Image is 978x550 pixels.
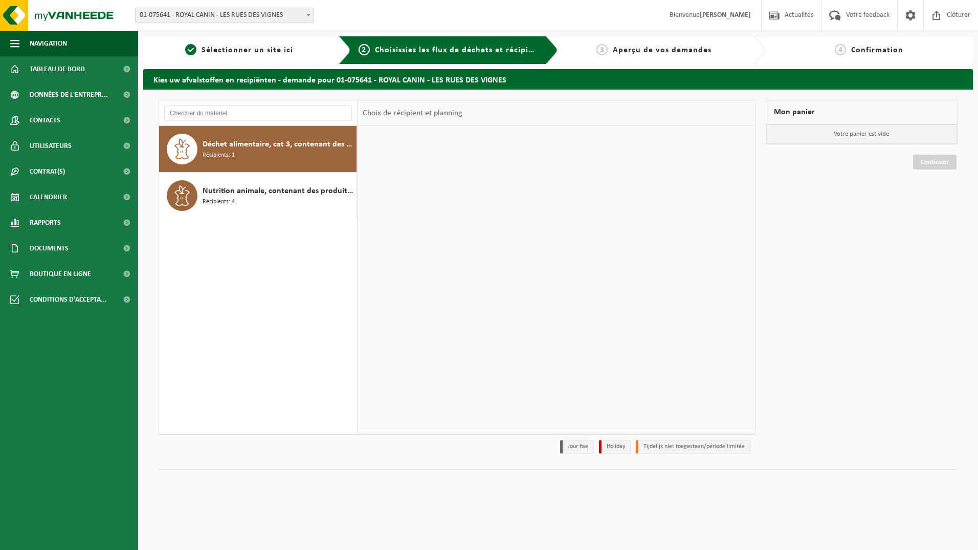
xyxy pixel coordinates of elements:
h2: Kies uw afvalstoffen en recipiënten - demande pour 01-075641 - ROYAL CANIN - LES RUES DES VIGNES [143,69,973,89]
span: Rapports [30,210,61,236]
span: Choisissiez les flux de déchets et récipients [375,46,545,54]
a: 1Sélectionner un site ici [148,44,330,56]
span: Contrat(s) [30,159,65,184]
span: Boutique en ligne [30,261,91,287]
span: Contacts [30,108,60,133]
button: Déchet alimentaire, cat 3, contenant des produits d'origine animale, emballage synthétique Récipi... [159,126,357,173]
span: 01-075641 - ROYAL CANIN - LES RUES DES VIGNES [136,8,314,23]
span: 1 [185,44,196,55]
span: 01-075641 - ROYAL CANIN - LES RUES DES VIGNES [135,8,314,23]
span: Navigation [30,31,67,56]
button: Nutrition animale, contenant des produits dl'origine animale, non emballé, catégorie 3 Récipients: 4 [159,173,357,219]
p: Votre panier est vide [766,124,958,144]
span: Tableau de bord [30,56,85,82]
a: Continuer [913,155,957,170]
span: Sélectionner un site ici [202,46,293,54]
span: Conditions d'accepta... [30,287,107,312]
span: Utilisateurs [30,133,72,159]
span: Déchet alimentaire, cat 3, contenant des produits d'origine animale, emballage synthétique [203,138,354,151]
span: Confirmation [851,46,903,54]
strong: [PERSON_NAME] [700,11,751,19]
span: Aperçu de vos demandes [613,46,712,54]
span: Calendrier [30,184,67,210]
input: Chercher du matériel [164,105,352,121]
span: Données de l'entrepr... [30,82,108,108]
li: Tijdelijk niet toegestaan/période limitée [636,440,750,454]
span: 2 [359,44,370,55]
span: Nutrition animale, contenant des produits dl'origine animale, non emballé, catégorie 3 [203,185,354,197]
span: Récipients: 1 [203,151,235,160]
li: Holiday [599,440,631,454]
span: Documents [30,236,69,261]
span: Récipients: 4 [203,197,235,207]
div: Mon panier [766,100,958,124]
li: Jour fixe [560,440,594,454]
span: 3 [596,44,608,55]
div: Choix de récipient et planning [358,100,468,126]
span: 4 [835,44,846,55]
